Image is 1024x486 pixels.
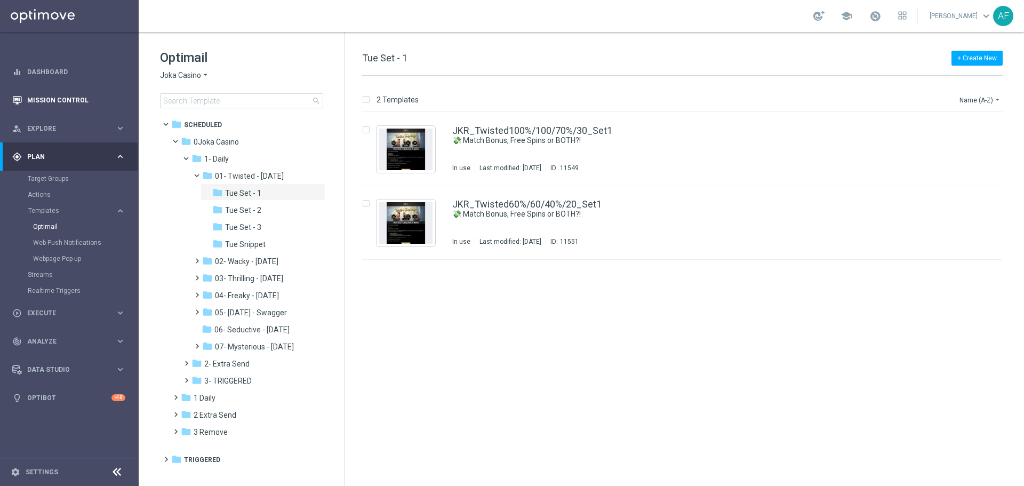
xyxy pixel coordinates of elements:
i: keyboard_arrow_right [115,308,125,318]
div: +10 [111,394,125,401]
button: play_circle_outline Execute keyboard_arrow_right [12,309,126,317]
a: Optibot [27,384,111,412]
a: Web Push Notifications [33,238,111,247]
img: 11549.jpeg [379,129,433,170]
div: 💸 Match Bonus, Free Spins or BOTH?! [452,209,957,219]
i: folder [212,187,223,198]
i: folder [202,324,212,334]
span: search [312,97,321,105]
span: 02- Wacky - Wednesday [215,257,278,266]
div: 11551 [560,237,579,246]
i: gps_fixed [12,152,22,162]
a: Settings [26,469,58,475]
i: lightbulb [12,393,22,403]
i: folder [202,290,213,300]
span: Tue Set - 1 [362,52,407,63]
div: Realtime Triggers [28,283,138,299]
span: Explore [27,125,115,132]
a: 💸 Match Bonus, Free Spins or BOTH?! [452,209,932,219]
button: track_changes Analyze keyboard_arrow_right [12,337,126,346]
span: 07- Mysterious - Monday [215,342,294,352]
i: folder [181,136,191,147]
i: settings [11,467,20,477]
span: Tue Set - 2 [225,205,261,215]
div: Explore [12,124,115,133]
span: Scheduled [184,120,222,130]
div: Mission Control [12,96,126,105]
span: 03- Thrilling - Thursday [215,274,283,283]
i: person_search [12,124,22,133]
button: Joka Casino arrow_drop_down [160,70,210,81]
i: folder [212,204,223,215]
div: ID: [546,237,579,246]
a: Realtime Triggers [28,286,111,295]
p: 2 Templates [377,95,419,105]
i: track_changes [12,337,22,346]
i: folder [181,409,191,420]
a: Dashboard [27,58,125,86]
div: Execute [12,308,115,318]
button: Name (A-Z)arrow_drop_down [958,93,1003,106]
div: Webpage Pop-up [33,251,138,267]
span: 1 Daily [194,393,215,403]
button: equalizer Dashboard [12,68,126,76]
div: Templates [28,203,138,267]
span: Data Studio [27,367,115,373]
div: AF [993,6,1013,26]
div: In use [452,237,470,246]
div: In use [452,164,470,172]
i: folder [181,392,191,403]
span: Templates [28,208,105,214]
div: Mission Control [12,86,125,114]
a: Actions [28,190,111,199]
span: 05- Saturday - Swagger [215,308,287,317]
span: Execute [27,310,115,316]
i: arrow_drop_down [201,70,210,81]
div: Target Groups [28,171,138,187]
i: folder [181,426,191,437]
i: folder [191,358,202,369]
i: folder [171,119,182,130]
span: 3- TRIGGERED [204,376,252,386]
div: Data Studio [12,365,115,375]
i: folder [191,153,202,164]
button: lightbulb Optibot +10 [12,394,126,402]
div: person_search Explore keyboard_arrow_right [12,124,126,133]
div: Last modified: [DATE] [475,237,546,246]
span: 04- Freaky - Friday [215,291,279,300]
div: Actions [28,187,138,203]
a: 💸 Match Bonus, Free Spins or BOTH?! [452,136,932,146]
i: keyboard_arrow_right [115,364,125,375]
a: Mission Control [27,86,125,114]
span: 3 Remove [194,427,228,437]
a: [PERSON_NAME]keyboard_arrow_down [929,8,993,24]
a: Webpage Pop-up [33,254,111,263]
div: Dashboard [12,58,125,86]
i: keyboard_arrow_right [115,206,125,216]
div: Last modified: [DATE] [475,164,546,172]
i: keyboard_arrow_right [115,152,125,162]
div: Web Push Notifications [33,235,138,251]
span: Tue Snippet [225,240,266,249]
i: folder [212,238,223,249]
button: gps_fixed Plan keyboard_arrow_right [12,153,126,161]
div: Press SPACE to select this row. [351,186,1022,260]
div: Plan [12,152,115,162]
button: + Create New [951,51,1003,66]
div: Optimail [33,219,138,235]
span: Analyze [27,338,115,345]
a: JKR_Twisted100%/100/70%/30_Set1 [452,126,612,136]
a: JKR_Twisted60%/60/40%/20_Set1 [452,200,602,209]
span: Tue Set - 3 [225,222,261,232]
i: folder [202,273,213,283]
span: Tue Set - 1 [225,188,261,198]
span: 06- Seductive - Sunday [214,325,290,334]
span: Triggered [184,455,220,465]
div: ID: [546,164,579,172]
i: folder [171,454,182,465]
span: 2 Extra Send [194,410,236,420]
span: school [841,10,852,22]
